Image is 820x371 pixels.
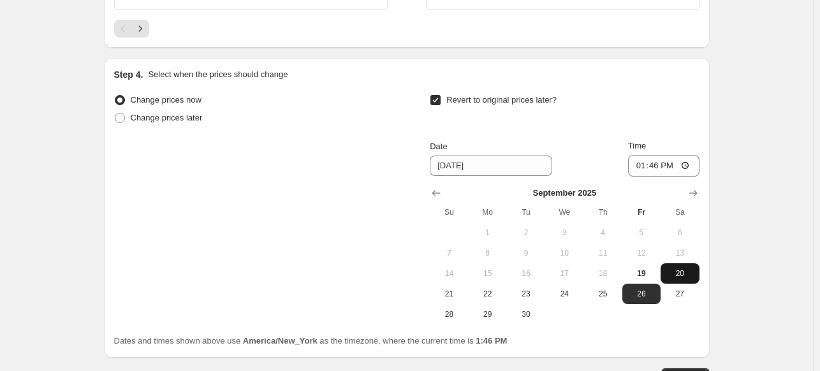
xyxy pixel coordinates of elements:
input: 12:00 [628,155,699,177]
button: Friday September 5 2025 [622,222,661,243]
span: 4 [589,228,617,238]
button: Show previous month, August 2025 [427,184,445,202]
th: Monday [469,202,507,222]
button: Wednesday September 10 2025 [545,243,583,263]
span: 10 [550,248,578,258]
span: Change prices now [131,95,201,105]
button: Thursday September 18 2025 [583,263,622,284]
span: 15 [474,268,502,279]
span: 22 [474,289,502,299]
th: Wednesday [545,202,583,222]
button: Saturday September 27 2025 [661,284,699,304]
span: 2 [512,228,540,238]
span: 24 [550,289,578,299]
span: 7 [435,248,463,258]
span: 17 [550,268,578,279]
span: 8 [474,248,502,258]
span: Fr [627,207,655,217]
span: 18 [589,268,617,279]
button: Tuesday September 23 2025 [507,284,545,304]
button: Friday September 12 2025 [622,243,661,263]
button: Monday September 8 2025 [469,243,507,263]
span: 5 [627,228,655,238]
button: Monday September 1 2025 [469,222,507,243]
span: 16 [512,268,540,279]
button: Saturday September 20 2025 [661,263,699,284]
button: Saturday September 13 2025 [661,243,699,263]
th: Sunday [430,202,468,222]
span: 25 [589,289,617,299]
span: Th [589,207,617,217]
span: 14 [435,268,463,279]
span: 29 [474,309,502,319]
span: Date [430,142,447,151]
span: Time [628,141,646,150]
span: Mo [474,207,502,217]
button: Thursday September 25 2025 [583,284,622,304]
span: 23 [512,289,540,299]
b: 1:46 PM [476,336,507,346]
span: 9 [512,248,540,258]
th: Thursday [583,202,622,222]
span: 11 [589,248,617,258]
input: 9/19/2025 [430,156,552,176]
button: Wednesday September 3 2025 [545,222,583,243]
button: Thursday September 4 2025 [583,222,622,243]
button: Saturday September 6 2025 [661,222,699,243]
span: 27 [666,289,694,299]
button: Tuesday September 2 2025 [507,222,545,243]
button: Wednesday September 24 2025 [545,284,583,304]
span: 1 [474,228,502,238]
button: Sunday September 7 2025 [430,243,468,263]
span: 13 [666,248,694,258]
button: Monday September 15 2025 [469,263,507,284]
h2: Step 4. [114,68,143,81]
button: Monday September 22 2025 [469,284,507,304]
button: Today Friday September 19 2025 [622,263,661,284]
button: Sunday September 14 2025 [430,263,468,284]
button: Monday September 29 2025 [469,304,507,324]
button: Show next month, October 2025 [684,184,702,202]
th: Tuesday [507,202,545,222]
span: Sa [666,207,694,217]
th: Saturday [661,202,699,222]
span: 26 [627,289,655,299]
button: Wednesday September 17 2025 [545,263,583,284]
span: Revert to original prices later? [446,95,557,105]
button: Sunday September 28 2025 [430,304,468,324]
span: 30 [512,309,540,319]
button: Next [131,20,149,38]
button: Tuesday September 16 2025 [507,263,545,284]
span: 6 [666,228,694,238]
span: We [550,207,578,217]
button: Tuesday September 9 2025 [507,243,545,263]
span: 28 [435,309,463,319]
span: 12 [627,248,655,258]
span: 3 [550,228,578,238]
button: Friday September 26 2025 [622,284,661,304]
th: Friday [622,202,661,222]
span: Tu [512,207,540,217]
span: 21 [435,289,463,299]
b: America/New_York [243,336,318,346]
span: Change prices later [131,113,203,122]
span: Dates and times shown above use as the timezone, where the current time is [114,336,508,346]
p: Select when the prices should change [148,68,288,81]
nav: Pagination [114,20,149,38]
span: 20 [666,268,694,279]
button: Thursday September 11 2025 [583,243,622,263]
span: 19 [627,268,655,279]
button: Tuesday September 30 2025 [507,304,545,324]
button: Sunday September 21 2025 [430,284,468,304]
span: Su [435,207,463,217]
